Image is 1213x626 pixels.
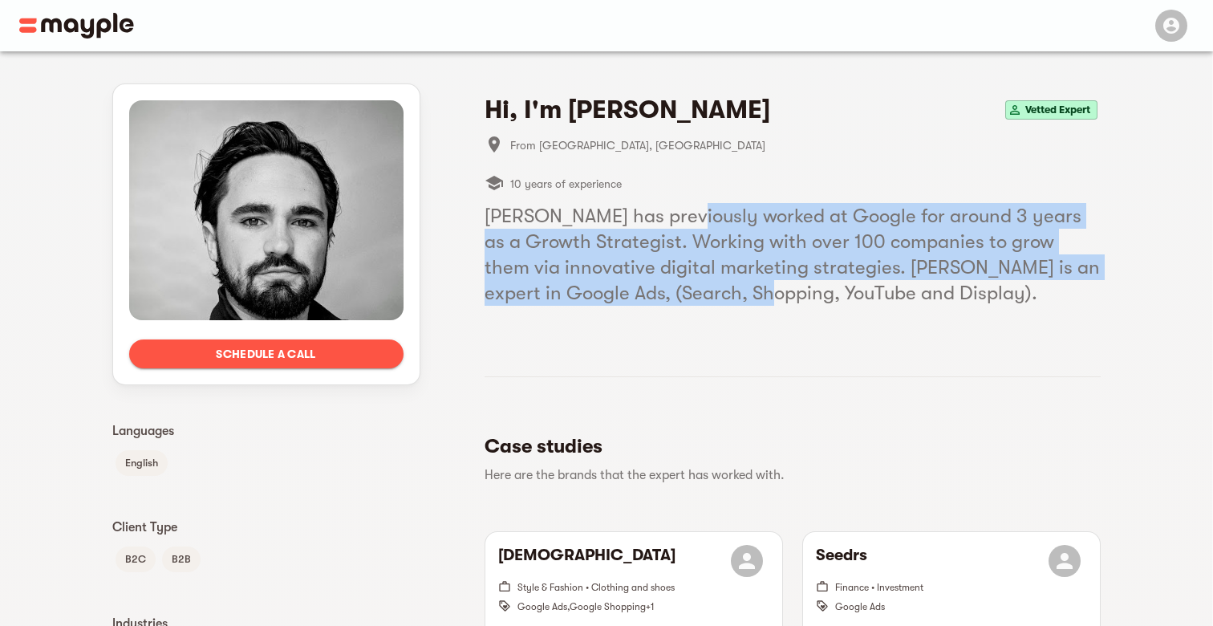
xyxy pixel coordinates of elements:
span: 10 years of experience [510,174,622,193]
span: Google Ads , [517,601,570,612]
span: English [116,453,168,473]
p: Client Type [112,518,420,537]
span: Vetted Expert [1019,100,1097,120]
button: Schedule a call [129,339,404,368]
span: Menu [1146,18,1194,30]
p: Languages [112,421,420,441]
h5: [PERSON_NAME] has previously worked at Google for around 3 years as a Growth Strategist. Working ... [485,203,1101,306]
span: Schedule a call [142,344,391,364]
span: From [GEOGRAPHIC_DATA], [GEOGRAPHIC_DATA] [510,136,1101,155]
span: + 1 [646,601,655,612]
h6: [DEMOGRAPHIC_DATA] [498,545,675,577]
span: B2B [162,550,201,569]
span: Style & Fashion • Clothing and shoes [517,582,675,593]
span: B2C [116,550,156,569]
p: Here are the brands that the expert has worked with. [485,465,1088,485]
img: Main logo [19,13,134,39]
h4: Hi, I'm [PERSON_NAME] [485,94,770,126]
span: Google Shopping [570,601,646,612]
span: Finance • Investment [835,582,923,593]
span: Google Ads [835,601,885,612]
h6: Seedrs [816,545,867,577]
h5: Case studies [485,433,1088,459]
